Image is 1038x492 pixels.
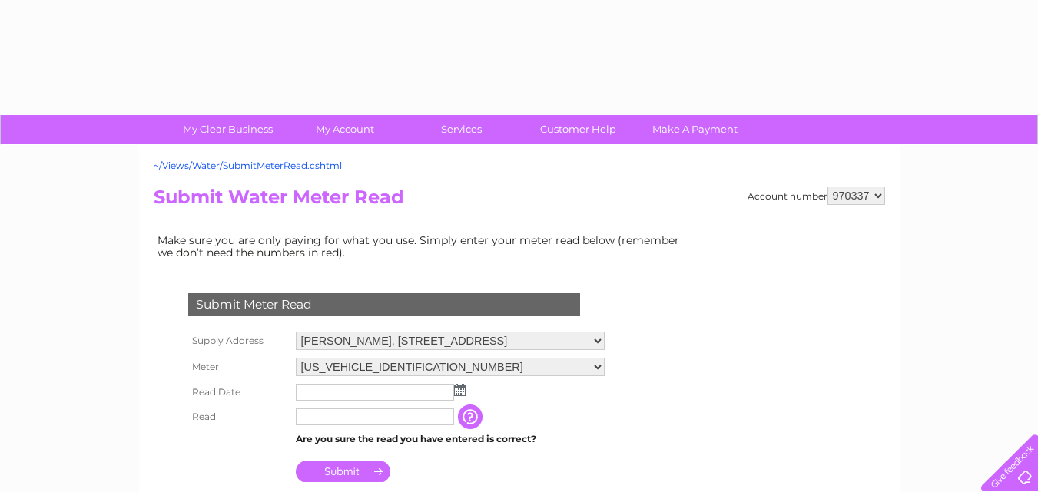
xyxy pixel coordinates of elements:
[281,115,408,144] a: My Account
[515,115,642,144] a: Customer Help
[296,461,390,482] input: Submit
[154,160,342,171] a: ~/Views/Water/SubmitMeterRead.cshtml
[458,404,486,429] input: Information
[184,328,292,354] th: Supply Address
[398,115,525,144] a: Services
[154,187,885,216] h2: Submit Water Meter Read
[188,293,580,316] div: Submit Meter Read
[154,230,691,263] td: Make sure you are only paying for what you use. Simply enter your meter read below (remember we d...
[184,354,292,380] th: Meter
[292,429,609,449] td: Are you sure the read you have entered is correct?
[184,404,292,429] th: Read
[632,115,758,144] a: Make A Payment
[164,115,291,144] a: My Clear Business
[184,380,292,404] th: Read Date
[454,384,466,396] img: ...
[748,187,885,205] div: Account number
